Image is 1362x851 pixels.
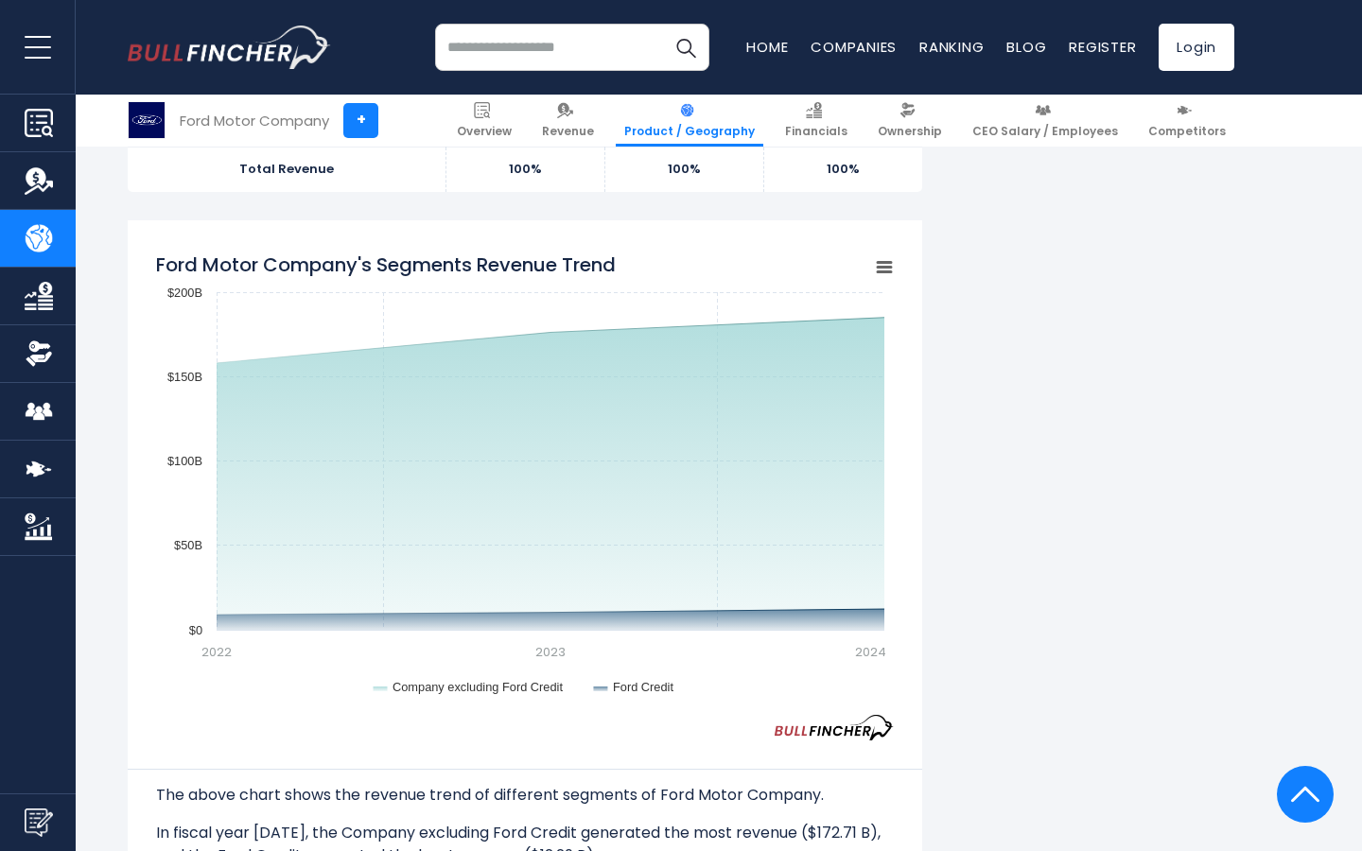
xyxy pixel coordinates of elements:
img: Ownership [25,339,53,368]
svg: Ford Motor Company's Segments Revenue Trend [156,242,894,715]
div: Ford Motor Company [180,110,329,131]
a: Overview [448,95,520,147]
tspan: Ford Motor Company's Segments Revenue Trend [156,252,616,278]
a: Blog [1006,37,1046,57]
text: 2022 [201,643,232,661]
span: Financials [785,124,847,139]
span: Competitors [1148,124,1226,139]
text: Company excluding Ford Credit [393,680,563,694]
a: Ranking [919,37,984,57]
a: Go to homepage [128,26,331,69]
td: 100% [445,148,604,192]
text: $0 [189,623,202,637]
a: Product / Geography [616,95,763,147]
a: Financials [777,95,856,147]
p: The above chart shows the revenue trend of different segments of Ford Motor Company. [156,784,894,807]
span: Product / Geography [624,124,755,139]
a: + [343,103,378,138]
a: Companies [811,37,897,57]
text: $200B [167,286,202,300]
text: 2023 [535,643,566,661]
a: Login [1159,24,1234,71]
text: $50B [174,538,202,552]
a: Revenue [533,95,602,147]
span: Revenue [542,124,594,139]
text: $150B [167,370,202,384]
span: CEO Salary / Employees [972,124,1118,139]
text: Ford Credit [613,680,673,694]
td: Total Revenue [128,148,445,192]
td: 100% [763,148,922,192]
img: F logo [129,102,165,138]
img: bullfincher logo [128,26,331,69]
a: Ownership [869,95,951,147]
span: Overview [457,124,512,139]
td: 100% [604,148,763,192]
a: Competitors [1140,95,1234,147]
text: 2024 [855,643,886,661]
text: $100B [167,454,202,468]
a: Home [746,37,788,57]
button: Search [662,24,709,71]
span: Ownership [878,124,942,139]
a: Register [1069,37,1136,57]
a: CEO Salary / Employees [964,95,1126,147]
